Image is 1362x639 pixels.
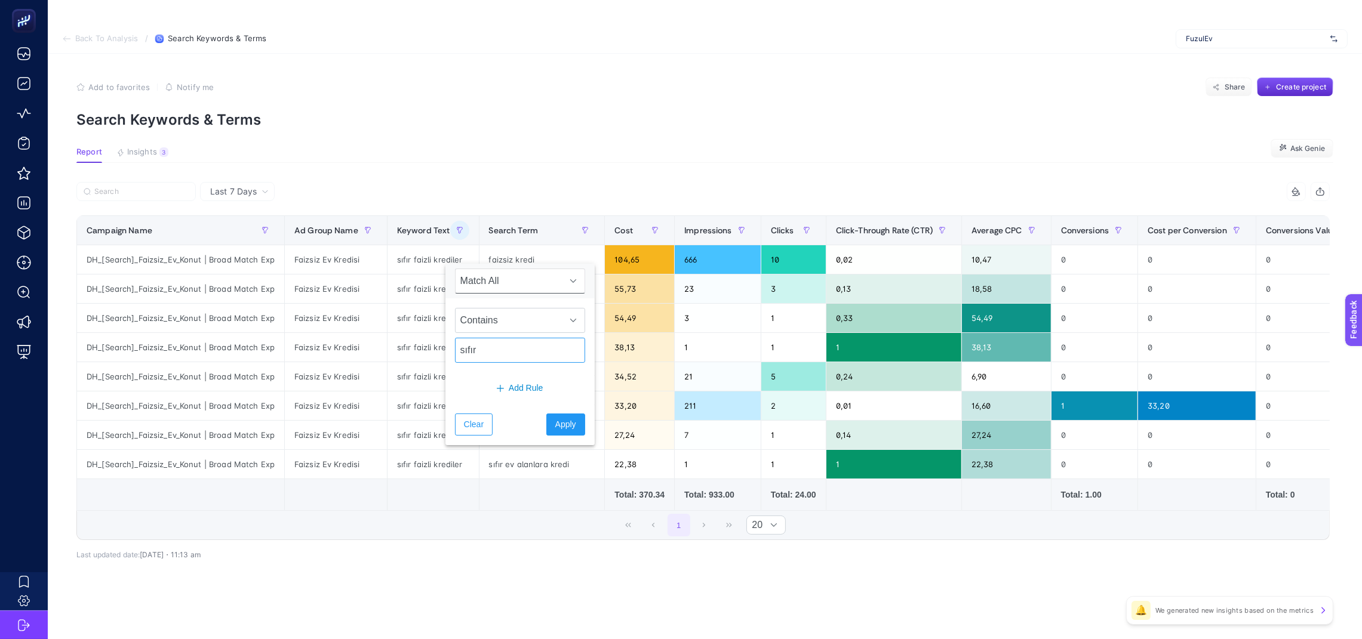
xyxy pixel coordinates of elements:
div: DH_[Search]_Faizsiz_Ev_Konut | Broad Match Exp [77,421,284,449]
button: Ask Genie [1271,139,1333,158]
span: / [145,33,148,43]
button: Share [1206,78,1252,97]
button: Create project [1257,78,1333,97]
span: Apply [555,418,576,431]
div: 16,60 [962,391,1051,420]
button: Add Rule [455,377,585,399]
div: DH_[Search]_Faizsiz_Ev_Konut | Broad Match Exp [77,362,284,391]
img: svg%3e [1330,33,1338,45]
span: Back To Analysis [75,34,138,44]
span: [DATE]・11:13 am [140,550,201,559]
div: 0 [1052,333,1138,362]
div: 54,49 [962,304,1051,332]
span: Impressions [684,226,732,235]
div: DH_[Search]_Faizsiz_Ev_Konut | Broad Match Exp [77,391,284,420]
div: 5 [761,362,826,391]
div: Faizsiz Ev Kredisi [285,304,387,332]
div: 0 [1138,304,1256,332]
div: 0 [1138,245,1256,274]
div: 34,52 [605,362,674,391]
div: Faizsiz Ev Kredisi [285,391,387,420]
div: 3 [675,304,761,332]
span: Cost [614,226,633,235]
div: 🔔 [1132,601,1151,620]
div: sıfır ev alanlara kredi [479,450,605,479]
span: FuzulEv [1186,34,1326,44]
span: Click-Through Rate (CTR) [836,226,933,235]
span: Notify me [177,82,214,92]
div: 3 [761,274,826,303]
div: 33,20 [1138,391,1256,420]
div: 0 [1052,421,1138,449]
div: Faizsiz Ev Kredisi [285,450,387,479]
span: Conversions [1061,226,1109,235]
div: 1 [675,450,761,479]
div: DH_[Search]_Faizsiz_Ev_Konut | Broad Match Exp [77,450,284,479]
div: 0,13 [826,274,961,303]
div: 104,65 [605,245,674,274]
div: sıfır faizli krediler [388,274,479,303]
div: 211 [675,391,761,420]
p: Search Keywords & Terms [76,111,1333,128]
div: 0,02 [826,245,961,274]
div: 0 [1138,362,1256,391]
div: 10 [761,245,826,274]
div: 21 [675,362,761,391]
div: Faizsiz Ev Kredisi [285,421,387,449]
div: 55,73 [605,274,674,303]
div: Total: 24.00 [771,489,816,501]
div: 1 [761,450,826,479]
div: 0,24 [826,362,961,391]
div: Faizsiz Ev Kredisi [285,245,387,274]
div: faizsiz kredi [479,245,605,274]
div: 27,24 [605,421,674,449]
div: 1 [1052,391,1138,420]
div: Total: 370.34 [614,489,665,501]
span: Clear [464,418,484,431]
div: 1 [761,304,826,332]
span: Contains [456,308,562,332]
span: Create project [1276,82,1326,92]
div: DH_[Search]_Faizsiz_Ev_Konut | Broad Match Exp [77,333,284,362]
div: 0,01 [826,391,961,420]
div: Faizsiz Ev Kredisi [285,274,387,303]
div: 38,13 [962,333,1051,362]
input: Search [94,187,189,196]
button: Notify me [165,82,214,92]
div: 38,13 [605,333,674,362]
span: Add to favorites [88,82,150,92]
div: 1 [761,333,826,362]
div: 0 [1052,304,1138,332]
div: sıfır faizli krediler [388,245,479,274]
div: DH_[Search]_Faizsiz_Ev_Konut | Broad Match Exp [77,245,284,274]
div: 10,47 [962,245,1051,274]
span: Share [1225,82,1246,92]
span: Ad Group Name [294,226,358,235]
div: 0 [1138,421,1256,449]
span: Conversions Value [1266,226,1338,235]
div: 0 [1052,362,1138,391]
span: Average CPC [971,226,1022,235]
span: Clicks [771,226,794,235]
div: 0 [1052,450,1138,479]
span: Report [76,147,102,157]
span: Rows per page [747,516,763,534]
div: 1 [826,333,961,362]
span: Campaign Name [87,226,152,235]
span: Search Keywords & Terms [168,34,266,44]
span: Insights [127,147,157,157]
span: Cost per Conversion [1148,226,1227,235]
div: 23 [675,274,761,303]
span: Ask Genie [1290,144,1325,153]
div: sıfır faizli krediler [388,450,479,479]
div: DH_[Search]_Faizsiz_Ev_Konut | Broad Match Exp [77,274,284,303]
div: 18,58 [962,274,1051,303]
div: 22,38 [605,450,674,479]
span: Last updated date: [76,550,140,559]
div: 6,90 [962,362,1051,391]
div: 7 [675,421,761,449]
div: sıfır faizli krediler [388,304,479,332]
div: 0 [1138,333,1256,362]
button: 1 [668,514,690,536]
div: 0,33 [826,304,961,332]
